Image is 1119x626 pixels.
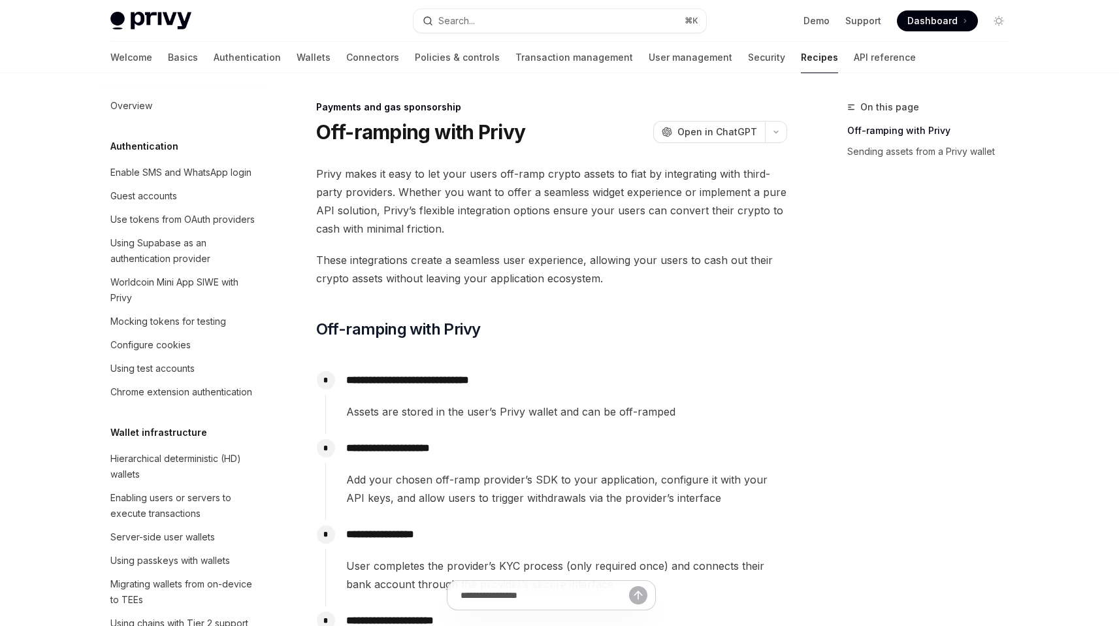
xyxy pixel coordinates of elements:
a: Enabling users or servers to execute transactions [100,486,267,525]
a: Configure cookies [100,333,267,357]
button: Send message [629,586,647,604]
img: light logo [110,12,191,30]
div: Worldcoin Mini App SIWE with Privy [110,274,259,306]
div: Payments and gas sponsorship [316,101,787,114]
button: Toggle dark mode [988,10,1009,31]
a: Mocking tokens for testing [100,310,267,333]
a: User management [649,42,732,73]
a: Migrating wallets from on-device to TEEs [100,572,267,612]
div: Search... [438,13,475,29]
span: Privy makes it easy to let your users off-ramp crypto assets to fiat by integrating with third-pa... [316,165,787,238]
a: Using test accounts [100,357,267,380]
a: Hierarchical deterministic (HD) wallets [100,447,267,486]
a: Server-side user wallets [100,525,267,549]
div: Hierarchical deterministic (HD) wallets [110,451,259,482]
a: Use tokens from OAuth providers [100,208,267,231]
a: Security [748,42,785,73]
a: Recipes [801,42,838,73]
div: Enable SMS and WhatsApp login [110,165,251,180]
a: Off-ramping with Privy [847,120,1020,141]
a: Guest accounts [100,184,267,208]
div: Using passkeys with wallets [110,553,230,568]
div: Configure cookies [110,337,191,353]
div: Chrome extension authentication [110,384,252,400]
span: These integrations create a seamless user experience, allowing your users to cash out their crypt... [316,251,787,288]
div: Using test accounts [110,361,195,376]
button: Search...⌘K [414,9,706,33]
div: Enabling users or servers to execute transactions [110,490,259,521]
a: Overview [100,94,267,118]
a: Support [845,14,881,27]
a: Wallets [297,42,331,73]
h5: Authentication [110,139,178,154]
span: Open in ChatGPT [677,125,757,139]
a: API reference [854,42,916,73]
a: Dashboard [897,10,978,31]
a: Demo [803,14,830,27]
span: User completes the provider’s KYC process (only required once) and connects their bank account th... [346,557,787,593]
a: Using passkeys with wallets [100,549,267,572]
div: Server-side user wallets [110,529,215,545]
button: Open in ChatGPT [653,121,765,143]
a: Using Supabase as an authentication provider [100,231,267,271]
span: On this page [860,99,919,115]
div: Use tokens from OAuth providers [110,212,255,227]
a: Welcome [110,42,152,73]
div: Using Supabase as an authentication provider [110,235,259,267]
div: Migrating wallets from on-device to TEEs [110,576,259,608]
a: Authentication [214,42,281,73]
span: ⌘ K [685,16,698,26]
a: Chrome extension authentication [100,380,267,404]
h1: Off-ramping with Privy [316,120,526,144]
a: Connectors [346,42,399,73]
span: Assets are stored in the user’s Privy wallet and can be off-ramped [346,403,787,421]
a: Enable SMS and WhatsApp login [100,161,267,184]
a: Basics [168,42,198,73]
a: Policies & controls [415,42,500,73]
div: Guest accounts [110,188,177,204]
a: Sending assets from a Privy wallet [847,141,1020,162]
a: Transaction management [515,42,633,73]
div: Overview [110,98,152,114]
span: Add your chosen off-ramp provider’s SDK to your application, configure it with your API keys, and... [346,470,787,507]
span: Off-ramping with Privy [316,319,481,340]
a: Worldcoin Mini App SIWE with Privy [100,271,267,310]
span: Dashboard [907,14,958,27]
h5: Wallet infrastructure [110,425,207,440]
div: Mocking tokens for testing [110,314,226,329]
